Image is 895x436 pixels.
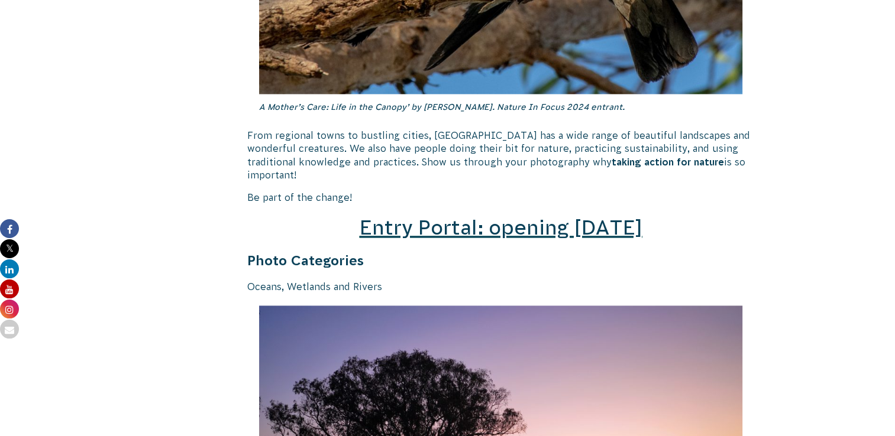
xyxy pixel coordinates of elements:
em: A Mother’s Care: Life in the Canopy’ by [PERSON_NAME]. Nature In Focus 2024 entrant. [259,102,625,112]
p: From regional towns to bustling cities, [GEOGRAPHIC_DATA] has a wide range of beautiful landscape... [247,129,755,182]
strong: Photo Categories [247,253,364,268]
p: Be part of the change! [247,191,755,204]
strong: taking action for nature [612,157,724,167]
p: Oceans, Wetlands and Rivers [247,280,755,293]
a: Entry Portal: opening [DATE] [359,216,642,239]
